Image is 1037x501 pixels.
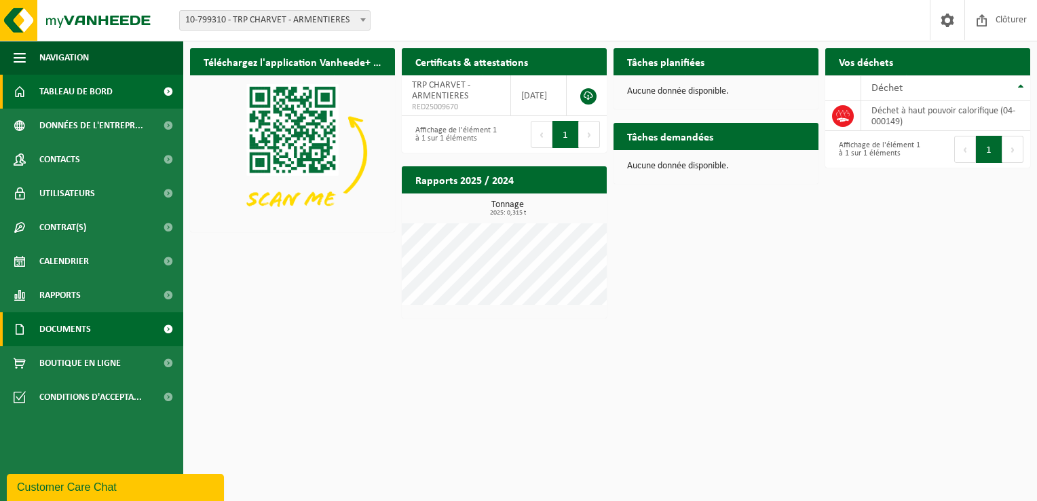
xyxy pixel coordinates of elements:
p: Aucune donnée disponible. [627,87,805,96]
span: Tableau de bord [39,75,113,109]
span: Contacts [39,143,80,177]
h2: Rapports 2025 / 2024 [402,166,527,193]
div: Affichage de l'élément 1 à 1 sur 1 éléments [409,119,497,149]
span: 10-799310 - TRP CHARVET - ARMENTIERES [180,11,370,30]
span: Utilisateurs [39,177,95,210]
h2: Tâches demandées [614,123,727,149]
button: Previous [531,121,552,148]
td: [DATE] [511,75,567,116]
button: Next [579,121,600,148]
a: Consulter les rapports [489,193,605,220]
h2: Vos déchets [825,48,907,75]
span: Déchet [871,83,903,94]
span: TRP CHARVET - ARMENTIERES [412,80,470,101]
span: RED25009670 [412,102,500,113]
p: Aucune donnée disponible. [627,162,805,171]
div: Affichage de l'élément 1 à 1 sur 1 éléments [832,134,921,164]
td: déchet à haut pouvoir calorifique (04-000149) [861,101,1030,131]
h2: Téléchargez l'application Vanheede+ maintenant! [190,48,395,75]
button: 1 [552,121,579,148]
span: Navigation [39,41,89,75]
button: Previous [954,136,976,163]
h2: Certificats & attestations [402,48,542,75]
button: Next [1002,136,1023,163]
span: Données de l'entrepr... [39,109,143,143]
span: Contrat(s) [39,210,86,244]
iframe: chat widget [7,471,227,501]
span: 2025: 0,315 t [409,210,607,217]
span: 10-799310 - TRP CHARVET - ARMENTIERES [179,10,371,31]
h2: Tâches planifiées [614,48,718,75]
button: 1 [976,136,1002,163]
span: Conditions d'accepta... [39,380,142,414]
span: Rapports [39,278,81,312]
h3: Tonnage [409,200,607,217]
img: Download de VHEPlus App [190,75,395,229]
span: Documents [39,312,91,346]
span: Boutique en ligne [39,346,121,380]
span: Calendrier [39,244,89,278]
